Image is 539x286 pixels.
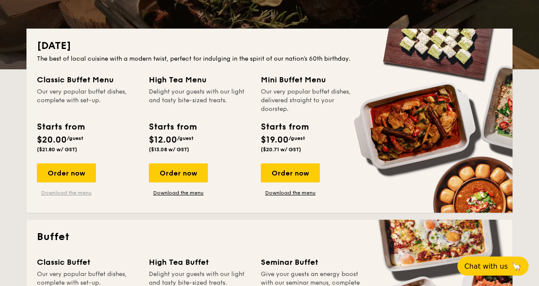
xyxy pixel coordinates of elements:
a: Download the menu [37,189,96,196]
span: /guest [177,135,194,141]
div: Seminar Buffet [261,256,362,268]
div: Order now [261,163,320,182]
div: Mini Buffet Menu [261,74,362,86]
span: /guest [289,135,305,141]
div: Classic Buffet Menu [37,74,138,86]
div: Starts from [149,120,196,133]
span: ($21.80 w/ GST) [37,146,77,153]
span: $12.00 [149,135,177,145]
div: High Tea Buffet [149,256,250,268]
h2: Buffet [37,230,502,244]
h2: [DATE] [37,39,502,53]
div: Order now [149,163,208,182]
div: Our very popular buffet dishes, delivered straight to your doorstep. [261,88,362,114]
span: $20.00 [37,135,67,145]
div: Starts from [261,120,308,133]
span: ($13.08 w/ GST) [149,146,189,153]
span: 🦙 [511,261,522,271]
div: Starts from [37,120,84,133]
div: Our very popular buffet dishes, complete with set-up. [37,88,138,114]
span: $19.00 [261,135,289,145]
button: Chat with us🦙 [457,257,529,276]
div: Order now [37,163,96,182]
span: ($20.71 w/ GST) [261,146,301,153]
span: /guest [67,135,83,141]
div: The best of local cuisine with a modern twist, perfect for indulging in the spirit of our nation’... [37,55,502,63]
a: Download the menu [261,189,320,196]
a: Download the menu [149,189,208,196]
span: Chat with us [464,262,508,270]
div: Classic Buffet [37,256,138,268]
div: Delight your guests with our light and tasty bite-sized treats. [149,88,250,114]
div: High Tea Menu [149,74,250,86]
